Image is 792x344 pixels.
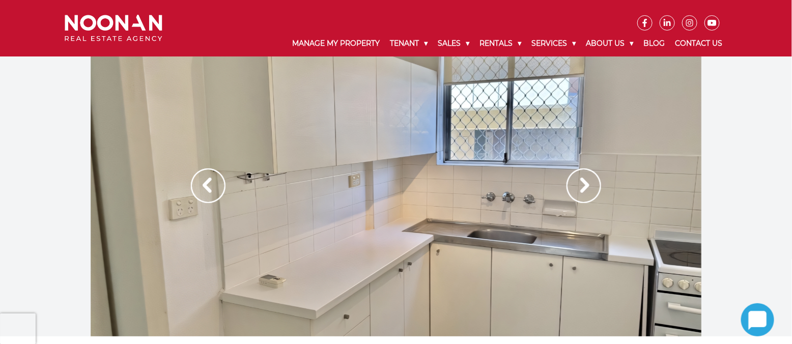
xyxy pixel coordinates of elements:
a: Tenant [385,31,433,56]
a: About Us [581,31,638,56]
a: Manage My Property [287,31,385,56]
img: Arrow slider [191,168,225,203]
a: Rentals [474,31,526,56]
a: Sales [433,31,474,56]
img: Noonan Real Estate Agency [65,15,162,42]
a: Services [526,31,581,56]
img: Arrow slider [567,168,601,203]
a: Contact Us [670,31,727,56]
a: Blog [638,31,670,56]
